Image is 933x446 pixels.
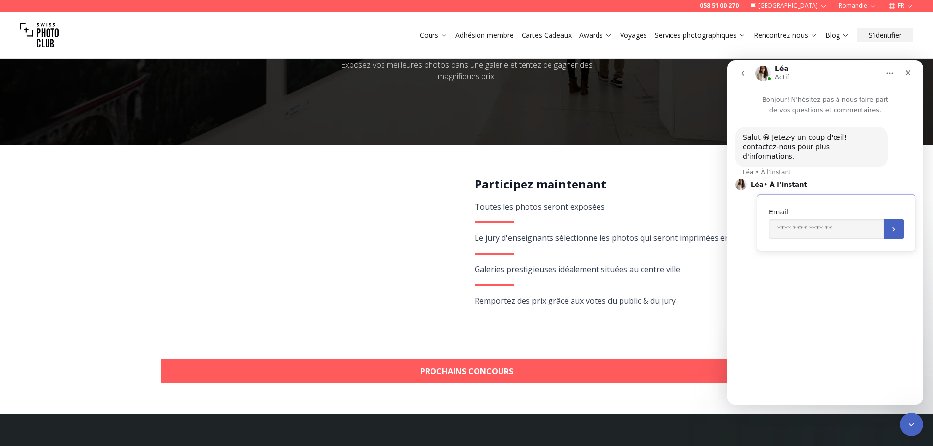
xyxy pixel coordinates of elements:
[620,30,647,40] a: Voyages
[518,28,575,42] button: Cartes Cadeaux
[475,295,676,306] span: Remportez des prix grâce aux votes du public & du jury
[575,28,616,42] button: Awards
[416,28,452,42] button: Cours
[651,28,750,42] button: Services photographiques
[475,233,754,243] span: Le jury d'enseignants sélectionne les photos qui seront imprimées en grand
[475,264,680,275] span: Galeries prestigieuses idéalement situées au centre ville
[420,30,448,40] a: Cours
[655,30,746,40] a: Services photographiques
[750,28,821,42] button: Rencontrez-nous
[821,28,853,42] button: Blog
[522,30,572,40] a: Cartes Cadeaux
[161,359,772,383] a: Prochains concours
[20,16,59,55] img: Swiss photo club
[579,30,612,40] a: Awards
[334,59,600,82] div: Exposez vos meilleures photos dans une galerie et tentez de gagner des magnifiques prix.
[727,60,923,405] iframe: Intercom live chat
[475,176,761,192] h2: Participez maintenant
[452,28,518,42] button: Adhésion membre
[900,413,923,436] iframe: Intercom live chat
[475,201,605,212] span: Toutes les photos seront exposées
[857,28,913,42] button: S'identifier
[700,2,739,10] a: 058 51 00 270
[455,30,514,40] a: Adhésion membre
[754,30,817,40] a: Rencontrez-nous
[616,28,651,42] button: Voyages
[825,30,849,40] a: Blog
